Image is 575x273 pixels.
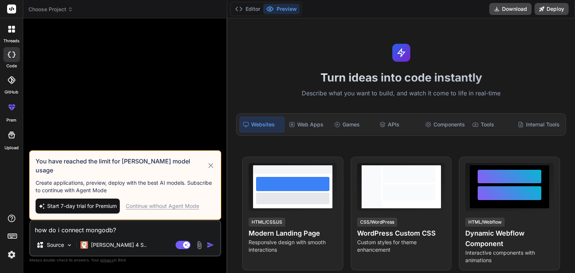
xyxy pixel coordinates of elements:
button: Deploy [535,3,569,15]
span: Choose Project [28,6,73,13]
div: APIs [377,117,420,132]
img: Claude 4 Sonnet [80,241,88,249]
label: GitHub [4,89,18,95]
h4: Modern Landing Page [249,228,337,239]
p: Describe what you want to build, and watch it come to life in real-time [232,89,571,98]
div: Websites [240,117,284,132]
div: HTML/CSS/JS [249,218,285,227]
p: Custom styles for theme enhancement [357,239,445,254]
img: icon [207,241,214,249]
h1: Turn ideas into code instantly [232,71,571,84]
label: threads [3,38,19,44]
div: Games [331,117,375,132]
button: Preview [263,4,300,14]
label: Upload [4,145,19,151]
div: Continue without Agent Mode [126,202,199,210]
div: CSS/WordPress [357,218,397,227]
h4: Dynamic Webflow Component [465,228,554,249]
p: Source [47,241,64,249]
div: Components [422,117,468,132]
p: [PERSON_NAME] 4 S.. [91,241,147,249]
label: code [6,63,17,69]
label: prem [6,117,16,123]
p: Create applications, preview, deploy with the best AI models. Subscribe to continue with Agent Mode [36,179,215,194]
span: Start 7-day trial for Premium [47,202,117,210]
img: attachment [195,241,204,249]
button: Start 7-day trial for Premium [36,199,120,214]
div: Web Apps [286,117,330,132]
div: Internal Tools [515,117,563,132]
div: Tools [469,117,513,132]
h3: You have reached the limit for [PERSON_NAME] model usage [36,157,207,175]
p: Responsive design with smooth interactions [249,239,337,254]
div: HTML/Webflow [465,218,505,227]
p: Always double-check its answers. Your in Bind [29,257,221,264]
textarea: how do i connect mongodb? [30,221,220,234]
img: Pick Models [66,242,73,248]
img: settings [5,248,18,261]
h4: WordPress Custom CSS [357,228,445,239]
button: Editor [232,4,263,14]
button: Download [489,3,532,15]
span: privacy [100,258,114,262]
p: Interactive components with animations [465,249,554,264]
